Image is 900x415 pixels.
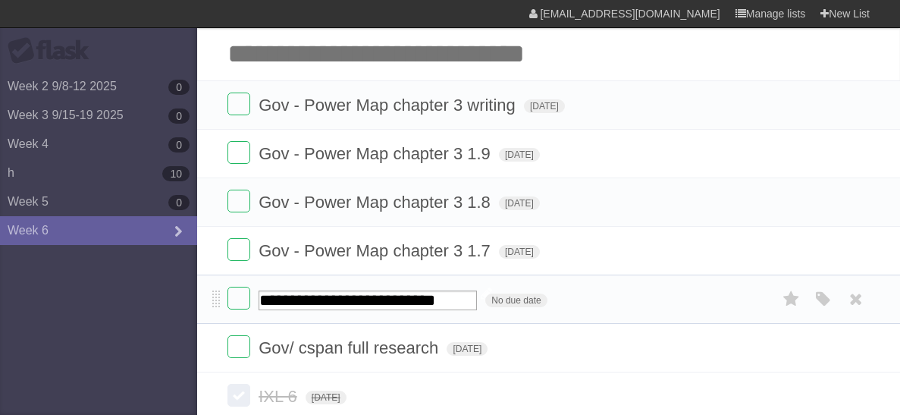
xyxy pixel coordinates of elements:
b: 0 [168,80,190,95]
span: [DATE] [447,342,488,356]
label: Star task [777,287,806,312]
span: Gov - Power Map chapter 3 1.9 [259,144,494,163]
span: Gov/ cspan full research [259,338,442,357]
: Gov - Power Map chapter 3 1.7 [259,241,494,260]
b: 0 [168,195,190,210]
label: Done [227,384,250,407]
label: Done [227,238,250,261]
label: Done [227,335,250,358]
b: 0 [168,137,190,152]
b: 10 [162,166,190,181]
label: Done [227,190,250,212]
span: [DATE] [499,245,540,259]
label: Done [227,141,250,164]
span: No due date [485,294,547,307]
span: [DATE] [306,391,347,404]
span: Gov - Power Map chapter 3 1.8 [259,193,494,212]
div: Flask [8,37,99,64]
span: Gov - Power Map chapter 3 writing [259,96,519,115]
b: 0 [168,108,190,124]
span: IXL 6 [259,387,301,406]
label: Done [227,287,250,310]
label: Done [227,93,250,115]
span: [DATE] [499,148,540,162]
span: [DATE] [524,99,565,113]
span: [DATE] [499,196,540,210]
